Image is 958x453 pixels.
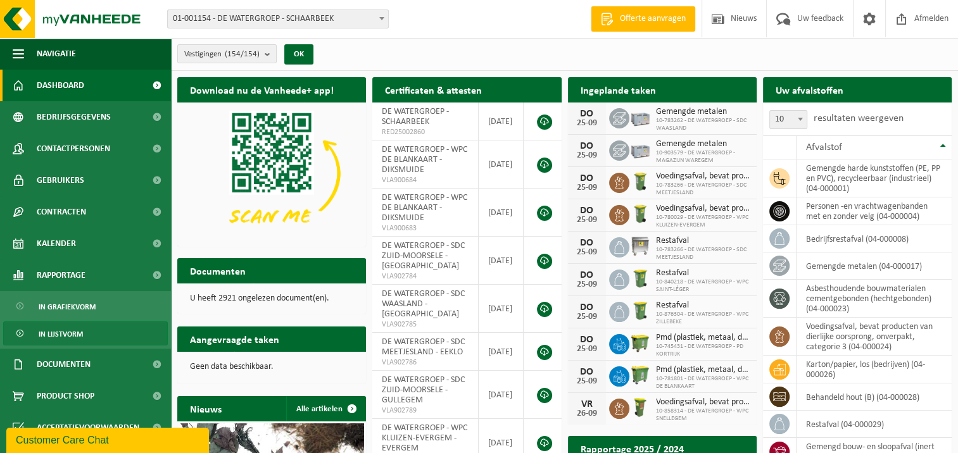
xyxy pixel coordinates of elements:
div: DO [574,302,600,313]
td: [DATE] [479,189,524,237]
img: WB-0140-HPE-GN-50 [629,203,651,225]
span: 10-783266 - DE WATERGROEP - SDC MEETJESLAND [656,182,750,197]
td: [DATE] [479,102,524,140]
h2: Nieuws [177,396,234,421]
span: DE WATERGROEP - SDC MEETJESLAND - EEKLO [382,337,465,357]
span: 10-780029 - DE WATERGROEP - WPC KLUIZEN-EVERGEM [656,214,750,229]
span: Gemengde metalen [656,107,750,117]
h2: Uw afvalstoffen [763,77,856,102]
span: Documenten [37,349,91,380]
span: 10-745431 - DE WATERGROEP - PD KORTRIJK [656,343,750,358]
span: Pmd (plastiek, metaal, drankkartons) (bedrijven) [656,365,750,375]
img: WB-1100-HPE-GN-50 [629,332,651,354]
img: WB-0140-HPE-GN-50 [629,171,651,192]
div: 25-09 [574,345,600,354]
iframe: chat widget [6,425,211,453]
span: Gebruikers [37,164,84,196]
div: DO [574,206,600,216]
img: WB-0240-HPE-GN-50 [629,268,651,289]
span: In lijstvorm [39,322,83,346]
p: U heeft 2921 ongelezen document(en). [190,294,353,303]
span: DE WATERGROEP - SCHAARBEEK [382,107,449,127]
span: Voedingsafval, bevat producten van dierlijke oorsprong, onverpakt, categorie 3 [656,397,750,407]
a: In grafiekvorm [3,294,168,318]
span: 10-858314 - DE WATERGROEP - WPC SNELLEGEM [656,407,750,423]
span: 01-001154 - DE WATERGROEP - SCHAARBEEK [168,10,388,28]
div: 25-09 [574,151,600,160]
td: gemengde harde kunststoffen (PE, PP en PVC), recycleerbaar (industrieel) (04-000001) [797,159,952,197]
span: Kalender [37,228,76,259]
span: RED25002860 [382,127,469,137]
h2: Certificaten & attesten [372,77,495,102]
span: 10-783266 - DE WATERGROEP - SDC MEETJESLAND [656,246,750,261]
span: VLA902786 [382,357,469,368]
span: Pmd (plastiek, metaal, drankkartons) (bedrijven) [656,333,750,343]
p: Geen data beschikbaar. [190,363,353,371]
div: 25-09 [574,280,600,289]
span: DE WATERGROEP - WPC DE BLANKAART - DIKSMUIDE [382,193,467,223]
div: DO [574,173,600,183]
span: Vestigingen [184,45,260,64]
div: DO [574,238,600,248]
img: WB-0770-HPE-GN-50 [629,364,651,386]
div: VR [574,399,600,409]
count: (154/154) [225,50,260,58]
span: Gemengde metalen [656,139,750,149]
td: karton/papier, los (bedrijven) (04-000026) [797,356,952,383]
span: 10-903579 - DE WATERGROEP - MAGAZIJN WAREGEM [656,149,750,164]
span: Restafval [656,301,750,311]
img: WB-1100-GAL-GY-02 [629,235,651,257]
h2: Ingeplande taken [568,77,669,102]
img: WB-0240-HPE-GN-50 [629,300,651,321]
td: personen -en vrachtwagenbanden met en zonder velg (04-000004) [797,197,952,225]
span: In grafiekvorm [39,295,96,319]
span: Navigatie [37,38,76,70]
td: [DATE] [479,371,524,419]
td: [DATE] [479,237,524,285]
a: In lijstvorm [3,321,168,345]
td: [DATE] [479,333,524,371]
span: Contactpersonen [37,133,110,164]
div: 25-09 [574,313,600,321]
span: DE WATERGROEP - WPC DE BLANKAART - DIKSMUIDE [382,145,467,175]
span: VLA900683 [382,223,469,233]
div: 25-09 [574,216,600,225]
span: Restafval [656,268,750,278]
span: 01-001154 - DE WATERGROEP - SCHAARBEEK [167,9,389,28]
span: VLA902785 [382,320,469,330]
span: Dashboard [37,70,84,101]
h2: Aangevraagde taken [177,326,292,351]
button: Vestigingen(154/154) [177,44,277,63]
div: DO [574,141,600,151]
span: VLA900684 [382,175,469,185]
button: OK [284,44,313,65]
div: 25-09 [574,377,600,386]
td: behandeld hout (B) (04-000028) [797,383,952,411]
img: WB-0060-HPE-GN-50 [629,397,651,418]
span: 10 [770,111,807,128]
span: DE WATERGROEP - SDC ZUID-MOORSELE - [GEOGRAPHIC_DATA] [382,241,465,271]
img: PB-LB-0680-HPE-GY-01 [629,139,651,160]
span: Acceptatievoorwaarden [37,412,139,444]
td: gemengde metalen (04-000017) [797,252,952,280]
span: VLA902789 [382,406,469,416]
span: 10 [769,110,807,129]
h2: Documenten [177,258,258,283]
td: voedingsafval, bevat producten van dierlijke oorsprong, onverpakt, categorie 3 (04-000024) [797,318,952,356]
span: Restafval [656,236,750,246]
span: Rapportage [37,259,85,291]
span: 10-840218 - DE WATERGROEP - WPC SAINT-LÉGER [656,278,750,294]
span: VLA902784 [382,271,469,282]
h2: Download nu de Vanheede+ app! [177,77,346,102]
td: [DATE] [479,140,524,189]
div: 25-09 [574,248,600,257]
div: 25-09 [574,183,600,192]
span: Product Shop [37,380,94,412]
a: Offerte aanvragen [591,6,695,32]
span: Voedingsafval, bevat producten van dierlijke oorsprong, onverpakt, categorie 3 [656,204,750,214]
span: Offerte aanvragen [617,13,689,25]
a: Alle artikelen [286,396,365,421]
span: 10-876304 - DE WATERGROEP - WPC ZILLEBEKE [656,311,750,326]
div: DO [574,335,600,345]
